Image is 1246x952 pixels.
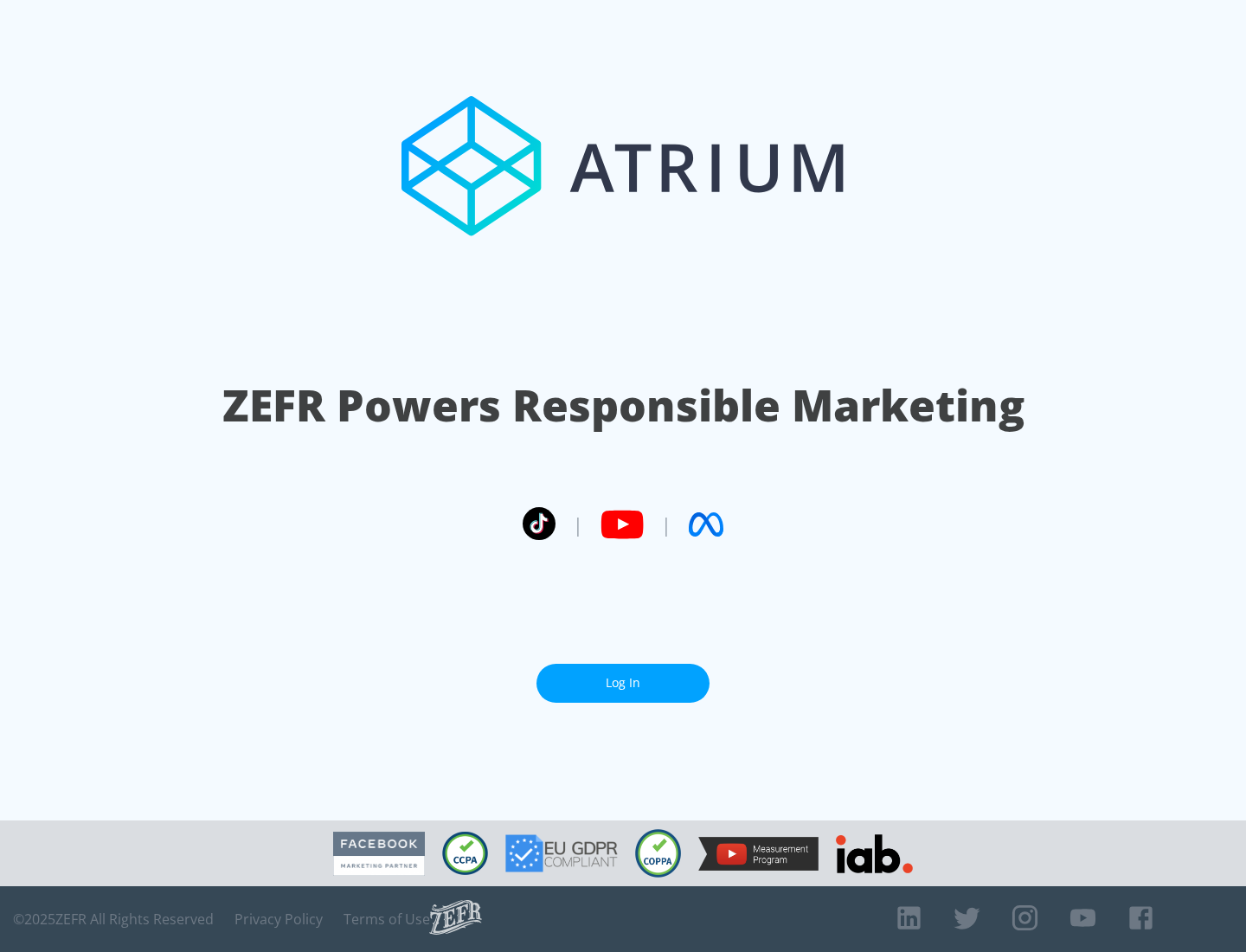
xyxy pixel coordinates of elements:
a: Terms of Use [344,910,430,928]
img: COPPA Compliant [635,829,681,878]
span: | [661,511,671,537]
a: Log In [536,664,710,703]
img: YouTube Measurement Program [698,837,819,871]
img: IAB [836,834,913,873]
span: | [573,511,583,537]
h1: ZEFR Powers Responsible Marketing [222,376,1024,435]
img: CCPA Compliant [442,832,488,875]
img: Facebook Marketing Partner [333,832,425,876]
img: GDPR Compliant [505,834,618,872]
span: © 2025 ZEFR All Rights Reserved [13,910,214,928]
a: Privacy Policy [234,910,323,928]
